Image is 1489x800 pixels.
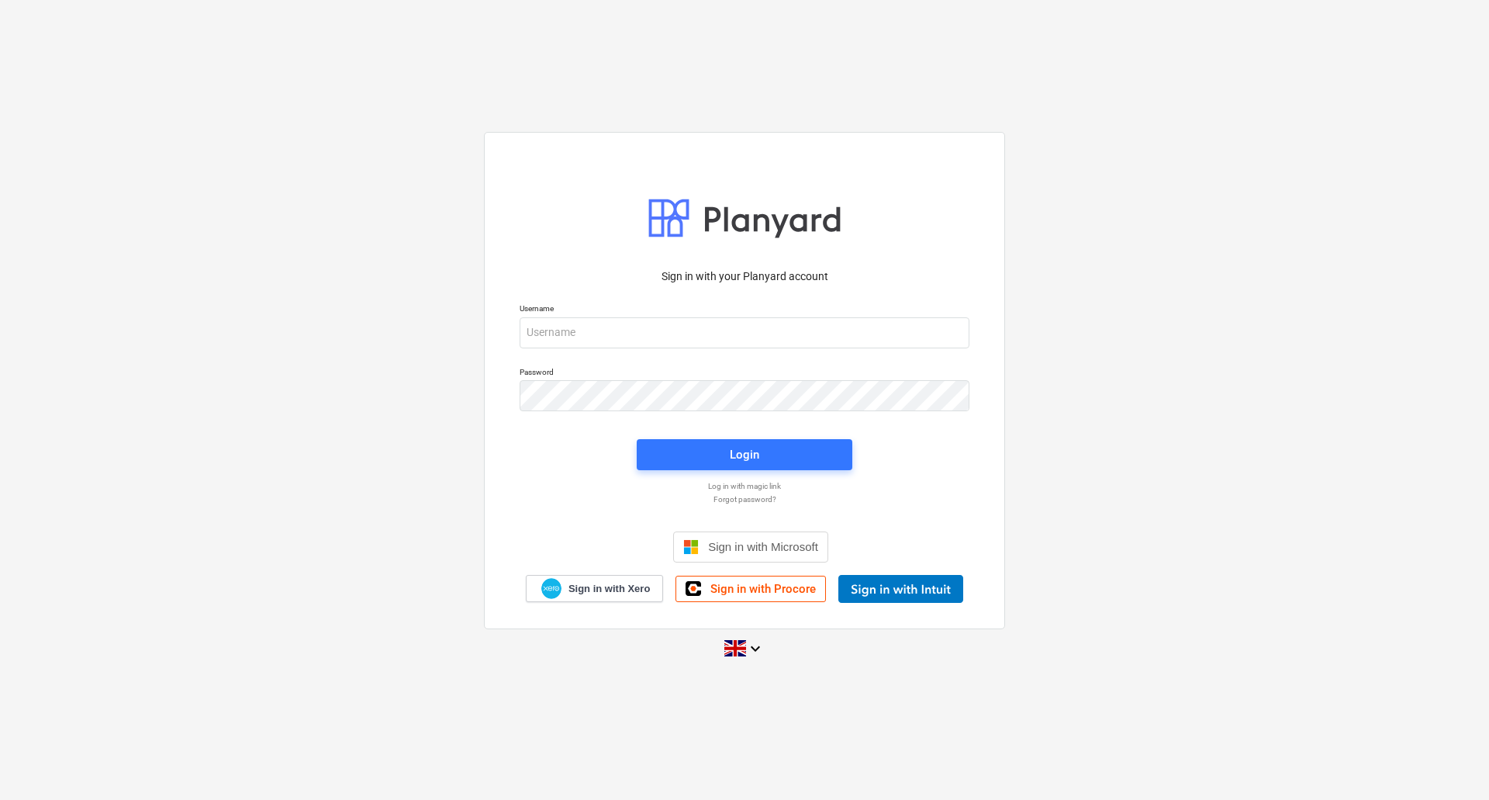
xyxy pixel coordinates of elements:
span: Sign in with Xero [568,582,650,596]
p: Username [520,303,969,317]
i: keyboard_arrow_down [746,639,765,658]
input: Username [520,317,969,348]
button: Login [637,439,852,470]
span: Sign in with Microsoft [708,540,818,553]
a: Sign in with Procore [675,576,826,602]
a: Forgot password? [512,494,977,504]
img: Xero logo [541,578,561,599]
p: Sign in with your Planyard account [520,268,969,285]
div: Login [730,445,759,465]
a: Log in with magic link [512,481,977,491]
p: Password [520,367,969,380]
span: Sign in with Procore [710,582,816,596]
img: Microsoft logo [683,539,699,555]
a: Sign in with Xero [526,575,664,602]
